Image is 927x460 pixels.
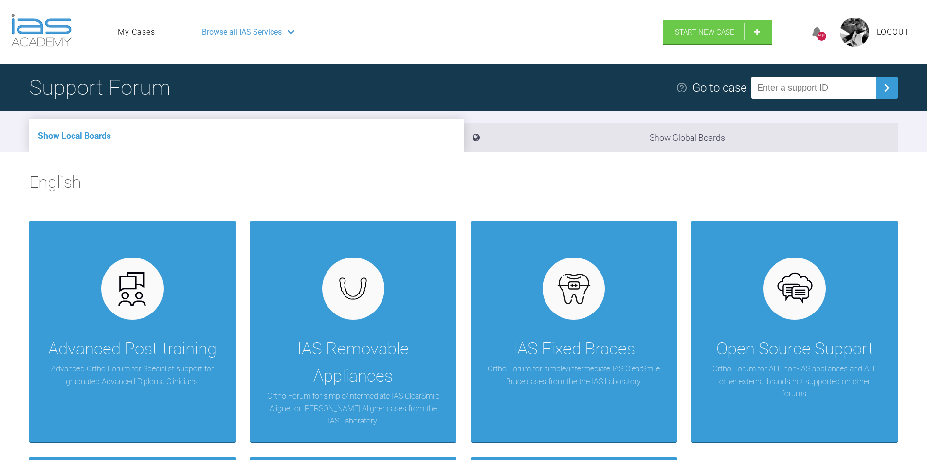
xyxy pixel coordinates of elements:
[776,270,814,308] img: opensource.6e495855.svg
[555,270,593,308] img: fixed.9f4e6236.svg
[692,78,746,97] div: Go to case
[513,335,635,363] div: IAS Fixed Braces
[817,32,826,41] div: 599
[29,119,464,152] li: Show Local Boards
[48,335,217,363] div: Advanced Post-training
[706,363,883,400] p: Ortho Forum for ALL non-IAS appliances and ALL other external brands not supported on other forums.
[486,363,663,387] p: Ortho Forum for simple/intermediate IAS ClearSmile Brace cases from the the IAS Laboratory.
[29,169,898,204] h2: English
[464,123,898,152] li: Show Global Boards
[879,80,894,95] img: chevronRight.28bd32b0.svg
[29,221,236,442] a: Advanced Post-trainingAdvanced Ortho Forum for Specialist support for graduated Advanced Diploma ...
[44,363,221,387] p: Advanced Ortho Forum for Specialist support for graduated Advanced Diploma Clinicians.
[265,335,442,390] div: IAS Removable Appliances
[113,270,151,308] img: advanced.73cea251.svg
[676,82,688,93] img: help.e70b9f3d.svg
[334,275,372,303] img: removables.927eaa4e.svg
[202,26,282,38] span: Browse all IAS Services
[840,18,869,47] img: profile.png
[877,26,909,38] a: Logout
[118,26,155,38] a: My Cases
[675,28,734,37] span: Start New Case
[265,390,442,427] p: Ortho Forum for simple/intermediate IAS ClearSmile Aligner or [PERSON_NAME] Aligner cases from th...
[751,77,876,99] input: Enter a support ID
[716,335,873,363] div: Open Source Support
[471,221,677,442] a: IAS Fixed BracesOrtho Forum for simple/intermediate IAS ClearSmile Brace cases from the the IAS L...
[663,20,772,44] a: Start New Case
[250,221,456,442] a: IAS Removable AppliancesOrtho Forum for simple/intermediate IAS ClearSmile Aligner or [PERSON_NAM...
[29,71,170,105] h1: Support Forum
[11,14,72,47] img: logo-light.3e3ef733.png
[691,221,898,442] a: Open Source SupportOrtho Forum for ALL non-IAS appliances and ALL other external brands not suppo...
